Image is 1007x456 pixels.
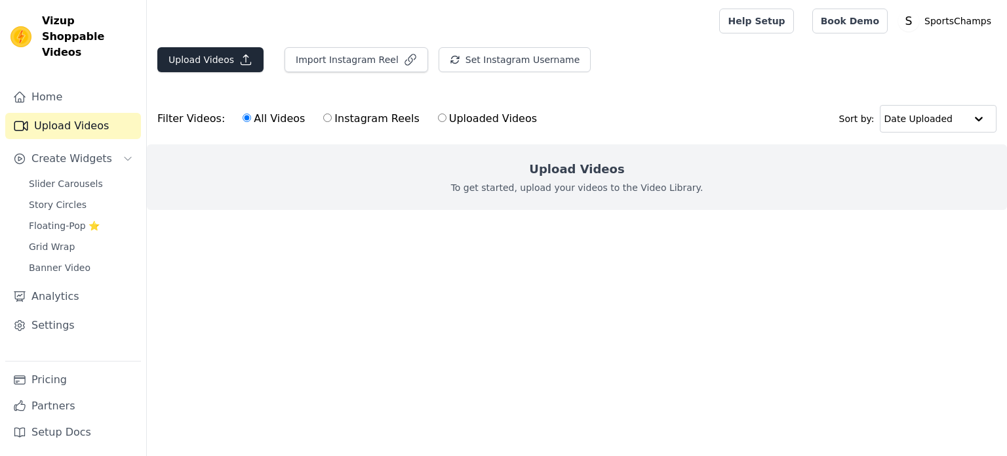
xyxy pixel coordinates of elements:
[31,151,112,167] span: Create Widgets
[323,114,332,122] input: Instagram Reels
[438,114,446,122] input: Uploaded Videos
[5,312,141,339] a: Settings
[323,110,420,127] label: Instagram Reels
[29,219,100,232] span: Floating-Pop ⭐
[451,181,703,194] p: To get started, upload your videos to the Video Library.
[21,175,141,193] a: Slider Carousels
[29,198,87,211] span: Story Circles
[5,146,141,172] button: Create Widgets
[242,110,306,127] label: All Videos
[905,14,913,28] text: S
[21,259,141,277] a: Banner Video
[21,238,141,256] a: Grid Wrap
[29,261,90,274] span: Banner Video
[5,367,141,393] a: Pricing
[10,26,31,47] img: Vizup
[157,104,544,134] div: Filter Videos:
[157,47,264,72] button: Upload Videos
[719,9,793,33] a: Help Setup
[898,9,997,33] button: S SportsChamps
[42,13,136,60] span: Vizup Shoppable Videos
[529,160,624,178] h2: Upload Videos
[437,110,538,127] label: Uploaded Videos
[5,84,141,110] a: Home
[5,393,141,419] a: Partners
[5,419,141,446] a: Setup Docs
[21,217,141,235] a: Floating-Pop ⭐
[29,240,75,253] span: Grid Wrap
[439,47,591,72] button: Set Instagram Username
[839,105,997,133] div: Sort by:
[21,196,141,214] a: Story Circles
[919,9,997,33] p: SportsChamps
[285,47,428,72] button: Import Instagram Reel
[812,9,888,33] a: Book Demo
[29,177,103,190] span: Slider Carousels
[243,114,251,122] input: All Videos
[5,283,141,310] a: Analytics
[5,113,141,139] a: Upload Videos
